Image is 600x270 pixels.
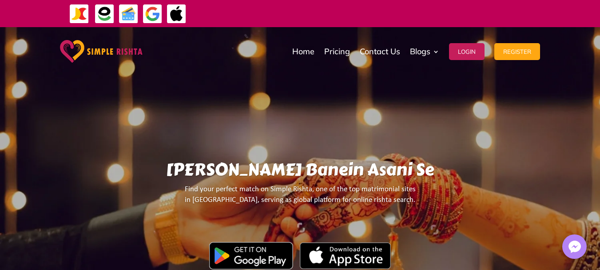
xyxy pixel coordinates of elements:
[324,29,350,74] a: Pricing
[95,4,115,24] img: EasyPaisa-icon
[119,4,139,24] img: Credit Cards
[292,29,314,74] a: Home
[69,4,89,24] img: JazzCash-icon
[209,242,293,270] img: Google Play
[566,238,584,256] img: Messenger
[449,43,485,60] button: Login
[78,184,522,213] p: Find your perfect match on Simple Rishta, one of the top matrimonial sites in [GEOGRAPHIC_DATA], ...
[360,29,400,74] a: Contact Us
[449,29,485,74] a: Login
[410,29,439,74] a: Blogs
[494,29,540,74] a: Register
[167,4,187,24] img: ApplePay-icon
[78,160,522,184] h1: [PERSON_NAME] Banein Asani Se
[494,43,540,60] button: Register
[143,4,163,24] img: GooglePay-icon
